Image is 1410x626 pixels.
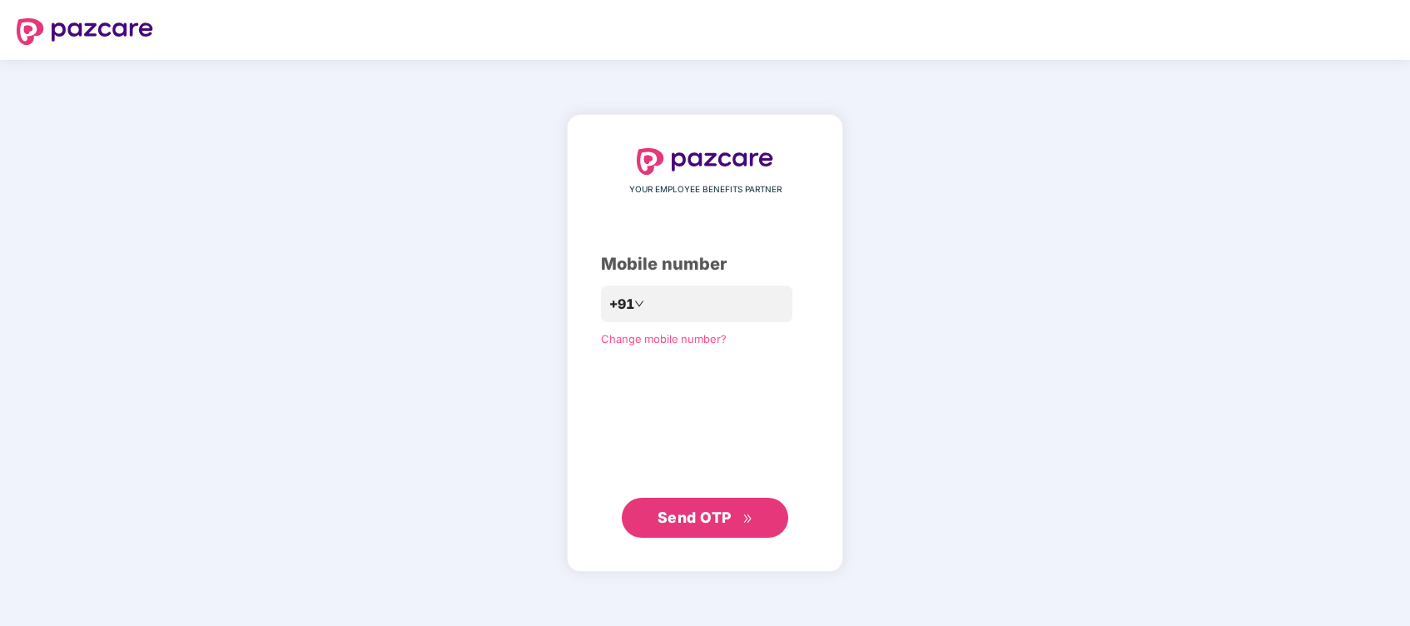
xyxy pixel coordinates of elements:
[637,148,773,175] img: logo
[742,514,753,524] span: double-right
[629,183,782,196] span: YOUR EMPLOYEE BENEFITS PARTNER
[601,251,809,277] div: Mobile number
[17,18,153,45] img: logo
[601,332,727,345] a: Change mobile number?
[609,294,634,315] span: +91
[622,498,788,538] button: Send OTPdouble-right
[658,509,732,526] span: Send OTP
[634,299,644,309] span: down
